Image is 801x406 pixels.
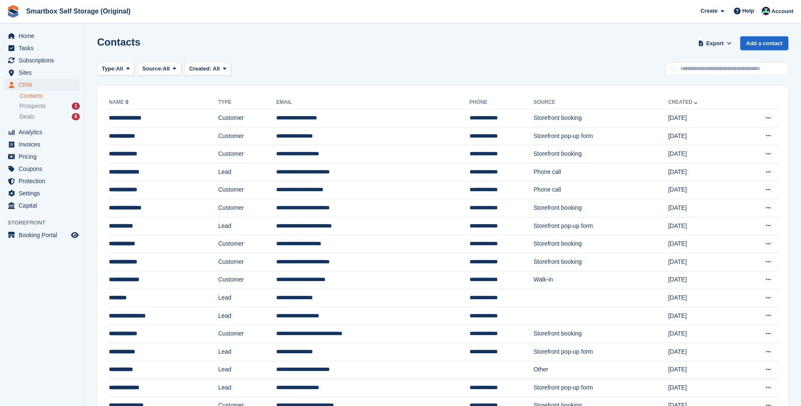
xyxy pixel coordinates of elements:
td: Lead [218,379,276,397]
a: menu [4,163,80,175]
td: Customer [218,109,276,127]
td: [DATE] [668,181,738,199]
span: Tasks [19,42,69,54]
a: menu [4,138,80,150]
a: Deals 6 [19,112,80,121]
td: [DATE] [668,271,738,289]
td: Lead [218,163,276,181]
td: Storefront booking [533,199,668,217]
span: All [163,65,170,73]
td: Storefront pop-up form [533,379,668,397]
a: menu [4,54,80,66]
td: [DATE] [668,343,738,361]
td: Lead [218,343,276,361]
span: Settings [19,187,69,199]
a: menu [4,229,80,241]
span: Booking Portal [19,229,69,241]
td: Storefront booking [533,109,668,127]
td: Lead [218,361,276,379]
th: Phone [470,96,534,109]
td: [DATE] [668,127,738,145]
span: Pricing [19,151,69,162]
span: Invoices [19,138,69,150]
td: Lead [218,289,276,307]
th: Type [218,96,276,109]
td: Walk-in [533,271,668,289]
th: Email [276,96,470,109]
td: [DATE] [668,253,738,271]
td: Storefront booking [533,145,668,163]
a: Prospects 1 [19,102,80,111]
td: [DATE] [668,379,738,397]
a: Name [109,99,130,105]
td: Storefront booking [533,235,668,253]
td: [DATE] [668,361,738,379]
td: [DATE] [668,109,738,127]
span: Protection [19,175,69,187]
img: stora-icon-8386f47178a22dfd0bd8f6a31ec36ba5ce8667c1dd55bd0f319d3a0aa187defe.svg [7,5,19,18]
span: Account [771,7,793,16]
td: Customer [218,235,276,253]
th: Source [533,96,668,109]
td: [DATE] [668,199,738,217]
span: Storefront [8,219,84,227]
td: [DATE] [668,325,738,343]
td: Customer [218,145,276,163]
td: [DATE] [668,307,738,325]
a: menu [4,151,80,162]
h1: Contacts [97,36,141,48]
span: Type: [102,65,116,73]
td: Storefront booking [533,325,668,343]
td: Customer [218,271,276,289]
a: menu [4,126,80,138]
td: Lead [218,217,276,235]
span: Subscriptions [19,54,69,66]
span: All [116,65,123,73]
td: Storefront booking [533,253,668,271]
td: [DATE] [668,235,738,253]
a: Add a contact [740,36,788,50]
td: [DATE] [668,145,738,163]
td: Phone call [533,163,668,181]
td: Customer [218,325,276,343]
button: Type: All [97,62,134,76]
a: menu [4,79,80,91]
span: Coupons [19,163,69,175]
td: Customer [218,199,276,217]
span: Home [19,30,69,42]
a: menu [4,175,80,187]
img: Alex Selenitsas [762,7,770,15]
td: Customer [218,127,276,145]
span: Source: [142,65,163,73]
td: Storefront pop-up form [533,217,668,235]
a: Created [668,99,699,105]
td: [DATE] [668,163,738,181]
a: menu [4,42,80,54]
span: All [213,65,220,72]
a: menu [4,30,80,42]
td: Phone call [533,181,668,199]
td: [DATE] [668,289,738,307]
span: Sites [19,67,69,78]
span: CRM [19,79,69,91]
a: menu [4,187,80,199]
span: Create [701,7,717,15]
a: Smartbox Self Storage (Original) [23,4,134,18]
span: Help [742,7,754,15]
td: Customer [218,253,276,271]
button: Source: All [138,62,181,76]
span: Analytics [19,126,69,138]
a: Preview store [70,230,80,240]
button: Export [696,36,733,50]
span: Deals [19,113,35,121]
span: Prospects [19,102,46,110]
div: 6 [72,113,80,120]
span: Export [706,39,724,48]
td: Storefront pop-up form [533,343,668,361]
td: [DATE] [668,217,738,235]
div: 1 [72,103,80,110]
td: Storefront pop-up form [533,127,668,145]
a: Contacts [19,92,80,100]
span: Created: [189,65,212,72]
span: Capital [19,200,69,211]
